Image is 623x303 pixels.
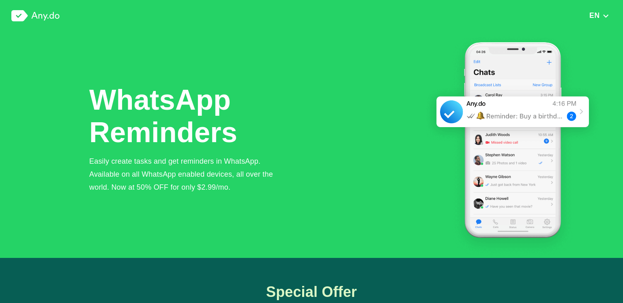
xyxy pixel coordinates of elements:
img: logo [11,10,60,22]
h1: Special Offer [248,284,375,300]
span: EN [589,11,600,19]
img: down [602,13,609,19]
button: EN [587,11,612,20]
img: WhatsApp Tasks & Reminders [425,32,600,258]
h1: WhatsApp Reminders [89,84,239,149]
div: Easily create tasks and get reminders in WhatsApp. Available on all WhatsApp enabled devices, all... [89,155,286,194]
